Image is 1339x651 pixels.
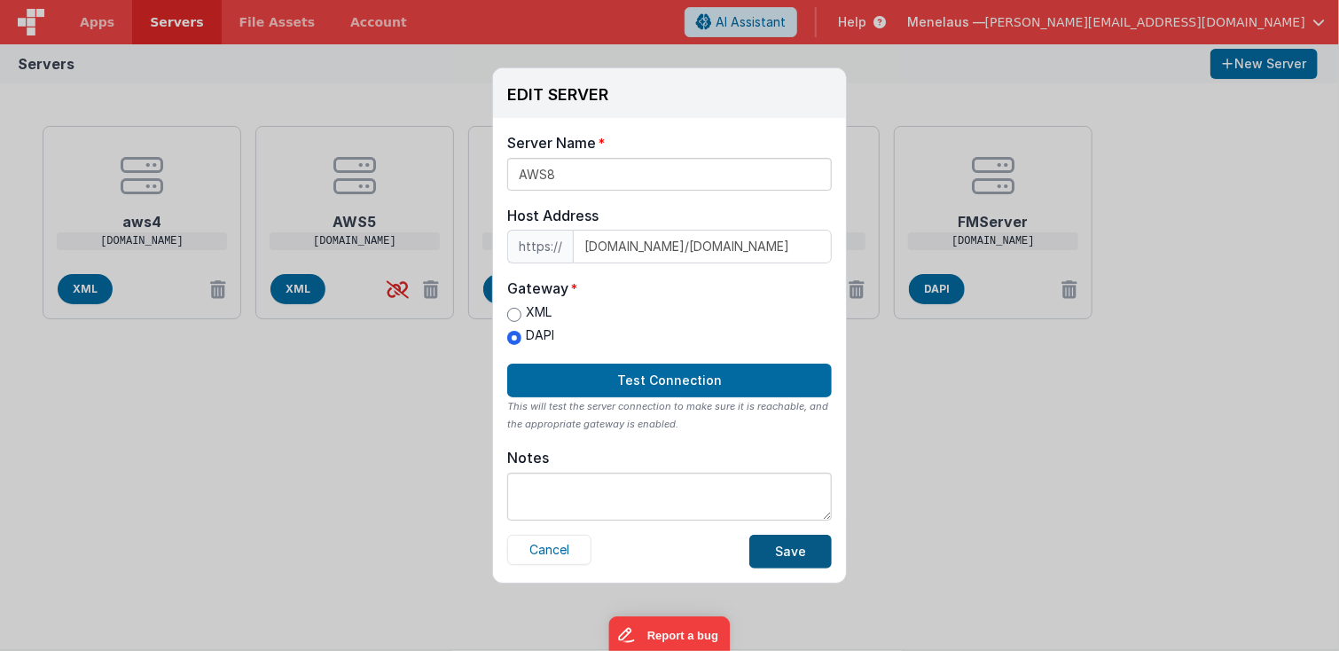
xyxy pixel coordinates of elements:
[507,230,573,263] span: https://
[507,449,549,467] div: Notes
[507,86,608,104] h3: EDIT SERVER
[507,308,521,322] input: XML
[749,535,832,569] button: Save
[507,303,554,322] label: XML
[507,397,832,433] div: This will test the server connection to make sure it is reachable, and the appropriate gateway is...
[507,326,554,345] label: DAPI
[507,331,521,345] input: DAPI
[573,230,832,263] input: IP or domain name
[507,535,591,565] button: Cancel
[507,278,568,299] div: Gateway
[507,364,832,397] button: Test Connection
[507,158,832,191] input: My Server
[507,205,832,226] div: Host Address
[507,132,596,153] div: Server Name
